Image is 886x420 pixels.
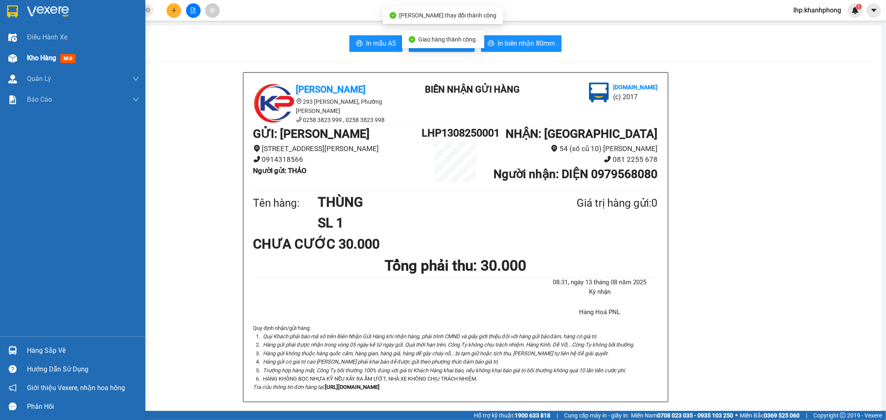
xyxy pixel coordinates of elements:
[806,411,807,420] span: |
[209,7,215,13] span: aim
[419,36,478,43] span: Giao hàng thành công.
[263,342,635,348] i: Hàng gửi phải được nhận trong vòng 05 ngày kể từ ngày gửi. Quá thời hạn trên, Công Ty không chịu ...
[253,127,370,141] b: GỬI : [PERSON_NAME]
[253,83,295,124] img: logo.jpg
[253,143,422,154] li: [STREET_ADDRESS][PERSON_NAME]
[318,212,536,233] h1: SL 1
[133,76,139,82] span: down
[253,384,325,390] i: Tra cứu thông tin đơn hàng tại:
[764,412,800,419] strong: 0369 525 060
[349,35,403,52] button: printerIn mẫu A5
[474,411,550,420] span: Hỗ trợ kỹ thuật:
[870,7,878,14] span: caret-down
[9,384,17,392] span: notification
[253,166,307,175] b: Người gửi : THẢO
[296,117,302,122] span: phone
[70,32,114,38] b: [DOMAIN_NAME]
[400,12,497,19] span: [PERSON_NAME] thay đổi thành công
[551,145,558,152] span: environment
[263,333,597,339] i: Quý Khách phải báo mã số trên Biên Nhận Gửi Hàng khi nhận hàng, phải trình CMND và giấy giới thiệ...
[253,195,318,212] div: Tên hàng:
[8,75,17,83] img: warehouse-icon
[253,254,658,277] h1: Tổng phải thu: 30.000
[10,10,52,52] img: logo.jpg
[145,7,150,12] span: close-circle
[498,38,555,49] span: In biên nhận 80mm
[9,403,17,410] span: message
[133,96,139,103] span: down
[205,3,220,18] button: aim
[856,4,862,10] sup: 1
[190,7,196,13] span: file-add
[10,54,47,93] b: [PERSON_NAME]
[90,10,110,30] img: logo.jpg
[167,3,181,18] button: plus
[70,39,114,50] li: (c) 2017
[27,73,51,84] span: Quản Lý
[253,145,260,152] span: environment
[27,54,56,62] span: Kho hàng
[262,375,658,383] li: HÀNG KHÔNG BỌC NHỰA KỸ NẾU XẢY RA ẨM ƯỚT, NHÀ XE KHÔNG CHỊU TRÁCH NHIỆM.
[589,83,609,103] img: logo.jpg
[253,154,422,165] li: 0914318566
[613,84,658,90] b: [DOMAIN_NAME]
[409,36,415,43] span: check-circle
[840,413,846,418] span: copyright
[489,143,658,154] li: 54 (số cũ 10) [PERSON_NAME]
[542,308,658,317] li: Hàng Hoá PNL
[604,156,611,163] span: phone
[542,278,658,288] li: 08:31, ngày 13 tháng 08 năm 2025
[557,411,558,420] span: |
[27,363,139,376] div: Hướng dẫn sử dụng
[186,3,201,18] button: file-add
[27,32,67,42] span: Điều hành xe
[857,4,860,10] span: 1
[481,35,562,52] button: printerIn biên nhận 80mm
[8,54,17,63] img: warehouse-icon
[8,95,17,104] img: solution-icon
[27,383,125,393] span: Giới thiệu Vexere, nhận hoa hồng
[296,84,366,95] b: [PERSON_NAME]
[145,7,150,15] span: close-circle
[263,367,626,374] i: Trường hợp hàng mất, Công Ty bồi thường 100% đúng với giá trị Khách Hàng khai báo, nếu không khai...
[390,12,396,19] span: check-circle
[852,7,859,14] img: icon-new-feature
[488,40,494,48] span: printer
[8,33,17,42] img: warehouse-icon
[422,125,489,141] h1: LHP1308250001
[787,5,848,15] span: lhp.khanhphong
[8,346,17,355] img: warehouse-icon
[866,3,881,18] button: caret-down
[54,12,80,66] b: BIÊN NHẬN GỬI HÀNG
[253,156,260,163] span: phone
[515,412,550,419] strong: 1900 633 818
[425,84,520,95] b: BIÊN NHẬN GỬI HÀNG
[9,365,17,373] span: question-circle
[356,40,363,48] span: printer
[253,115,403,125] li: 0258 3823 999 , 0258 3823 998
[263,359,499,365] i: Hàng gửi có giá trị cao [PERSON_NAME] phải khai báo để được gửi theo phương thức đảm bảo giá trị.
[296,98,302,104] span: environment
[253,324,658,392] div: Quy định nhận/gửi hàng :
[253,97,403,115] li: 293 [PERSON_NAME], Phường [PERSON_NAME]
[253,234,387,254] div: CHƯA CƯỚC 30.000
[27,400,139,413] div: Phản hồi
[171,7,177,13] span: plus
[325,384,380,390] strong: [URL][DOMAIN_NAME]
[735,414,738,417] span: ⚪️
[7,5,18,18] img: logo-vxr
[506,127,658,141] b: NHẬN : [GEOGRAPHIC_DATA]
[60,54,76,63] span: mới
[27,344,139,357] div: Hàng sắp về
[536,195,658,212] div: Giá trị hàng gửi: 0
[27,94,52,105] span: Báo cáo
[263,350,609,357] i: Hàng gửi không thuộc hàng quốc cấm, hàng gian, hàng giả, hàng dễ gây cháy nổ,...bị tạm giữ hoặc t...
[318,192,536,212] h1: THÙNG
[493,167,658,181] b: Người nhận : DIỆN 0979568080
[564,411,629,420] span: Cung cấp máy in - giấy in:
[657,412,733,419] strong: 0708 023 035 - 0935 103 250
[489,154,658,165] li: 081 2255 678
[366,38,396,49] span: In mẫu A5
[613,92,658,102] li: (c) 2017
[542,287,658,297] li: Ký nhận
